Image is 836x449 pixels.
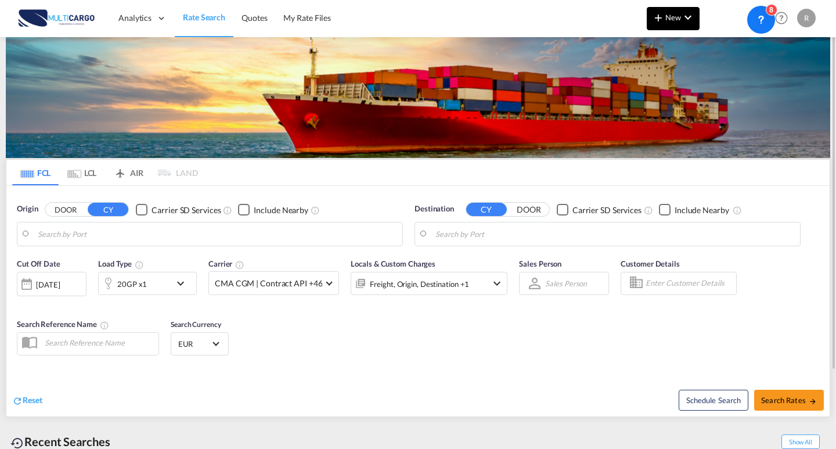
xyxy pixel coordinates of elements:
[174,276,193,290] md-icon: icon-chevron-down
[370,276,469,292] div: Freight Origin Destination Factory Stuffing
[675,204,729,216] div: Include Nearby
[135,260,144,270] md-icon: icon-information-outline
[17,203,38,215] span: Origin
[519,259,561,268] span: Sales Person
[733,206,742,215] md-icon: Unchecked: Ignores neighbouring ports when fetching rates.Checked : Includes neighbouring ports w...
[754,390,824,411] button: Search Ratesicon-arrow-right
[466,203,507,216] button: CY
[100,321,109,330] md-icon: Your search will be saved by the below given name
[809,397,817,405] md-icon: icon-arrow-right
[6,37,830,158] img: LCL+%26+FCL+BACKGROUND.png
[45,203,86,217] button: DOOR
[772,8,791,28] span: Help
[177,335,222,352] md-select: Select Currency: € EUREuro
[17,272,87,296] div: [DATE]
[12,394,42,407] div: icon-refreshReset
[621,259,679,268] span: Customer Details
[509,203,549,217] button: DOOR
[781,434,820,449] span: Show All
[254,204,308,216] div: Include Nearby
[98,272,197,295] div: 20GP x1icon-chevron-down
[659,203,729,215] md-checkbox: Checkbox No Ink
[88,203,128,216] button: CY
[435,225,794,243] input: Search by Port
[644,206,653,215] md-icon: Unchecked: Search for CY (Container Yard) services for all selected carriers.Checked : Search for...
[17,295,26,311] md-datepicker: Select
[12,396,23,406] md-icon: icon-refresh
[59,160,105,185] md-tab-item: LCL
[544,275,588,292] md-select: Sales Person
[351,259,435,268] span: Locals & Custom Charges
[117,276,147,292] div: 20GP x1
[215,278,322,289] span: CMA CGM | Contract API +46
[36,279,60,290] div: [DATE]
[238,203,308,215] md-checkbox: Checkbox No Ink
[17,259,60,268] span: Cut Off Date
[178,339,211,349] span: EUR
[171,320,221,329] span: Search Currency
[572,204,642,216] div: Carrier SD Services
[152,204,221,216] div: Carrier SD Services
[646,275,733,292] input: Enter Customer Details
[23,395,42,405] span: Reset
[17,5,96,31] img: 82db67801a5411eeacfdbd8acfa81e61.png
[235,260,244,270] md-icon: The selected Trucker/Carrierwill be displayed in the rate results If the rates are from another f...
[651,10,665,24] md-icon: icon-plus 400-fg
[118,12,152,24] span: Analytics
[797,9,816,27] div: R
[557,203,642,215] md-checkbox: Checkbox No Ink
[415,203,454,215] span: Destination
[6,186,830,416] div: Origin DOOR CY Checkbox No InkUnchecked: Search for CY (Container Yard) services for all selected...
[283,13,331,23] span: My Rate Files
[651,13,695,22] span: New
[208,259,244,268] span: Carrier
[136,203,221,215] md-checkbox: Checkbox No Ink
[113,166,127,175] md-icon: icon-airplane
[311,206,320,215] md-icon: Unchecked: Ignores neighbouring ports when fetching rates.Checked : Includes neighbouring ports w...
[761,396,817,405] span: Search Rates
[17,319,109,329] span: Search Reference Name
[681,10,695,24] md-icon: icon-chevron-down
[647,7,700,30] button: icon-plus 400-fgNewicon-chevron-down
[105,160,152,185] md-tab-item: AIR
[772,8,797,29] div: Help
[12,160,198,185] md-pagination-wrapper: Use the left and right arrow keys to navigate between tabs
[39,334,158,351] input: Search Reference Name
[490,276,504,290] md-icon: icon-chevron-down
[183,12,225,22] span: Rate Search
[223,206,232,215] md-icon: Unchecked: Search for CY (Container Yard) services for all selected carriers.Checked : Search for...
[98,259,144,268] span: Load Type
[38,225,397,243] input: Search by Port
[12,160,59,185] md-tab-item: FCL
[679,390,748,411] button: Note: By default Schedule search will only considerorigin ports, destination ports and cut off da...
[242,13,267,23] span: Quotes
[351,272,507,295] div: Freight Origin Destination Factory Stuffingicon-chevron-down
